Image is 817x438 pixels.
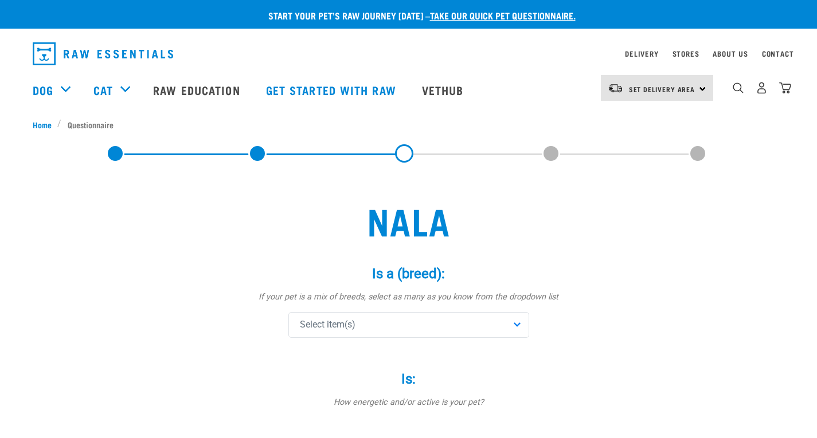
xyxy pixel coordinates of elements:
[237,291,581,303] p: If your pet is a mix of breeds, select as many as you know from the dropdown list
[33,119,52,131] span: Home
[93,81,113,98] a: Cat
[629,87,695,91] span: Set Delivery Area
[33,119,58,131] a: Home
[33,119,785,131] nav: breadcrumbs
[237,263,581,284] label: Is a (breed):
[733,82,744,93] img: home-icon-1@2x.png
[142,67,254,113] a: Raw Education
[625,52,658,56] a: Delivery
[300,318,355,332] span: Select item(s)
[762,52,794,56] a: Contact
[246,199,572,240] h2: nala
[411,67,478,113] a: Vethub
[33,81,53,98] a: Dog
[237,369,581,389] label: Is:
[237,396,581,409] p: How energetic and/or active is your pet?
[608,83,623,93] img: van-moving.png
[255,67,411,113] a: Get started with Raw
[756,82,768,94] img: user.png
[779,82,791,94] img: home-icon@2x.png
[713,52,748,56] a: About Us
[24,38,794,70] nav: dropdown navigation
[430,13,576,18] a: take our quick pet questionnaire.
[33,42,173,65] img: Raw Essentials Logo
[673,52,699,56] a: Stores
